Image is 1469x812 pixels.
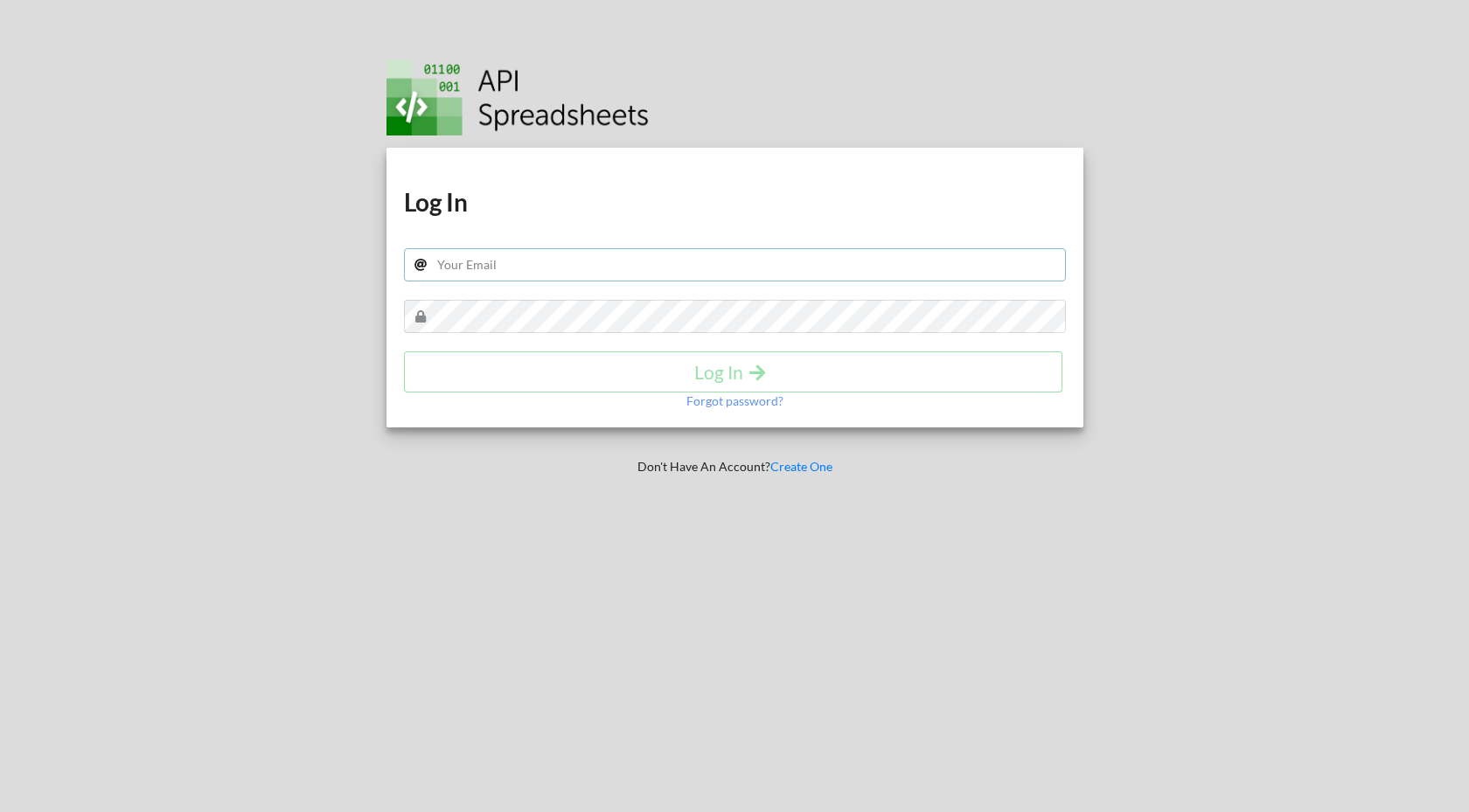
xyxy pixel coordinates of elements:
[686,392,783,410] p: Forgot password?
[404,248,1066,281] input: Your Email
[386,59,649,135] img: Logo.png
[374,458,1096,475] p: Don't Have An Account?
[404,186,1066,218] h1: Log In
[770,459,832,474] a: Create One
